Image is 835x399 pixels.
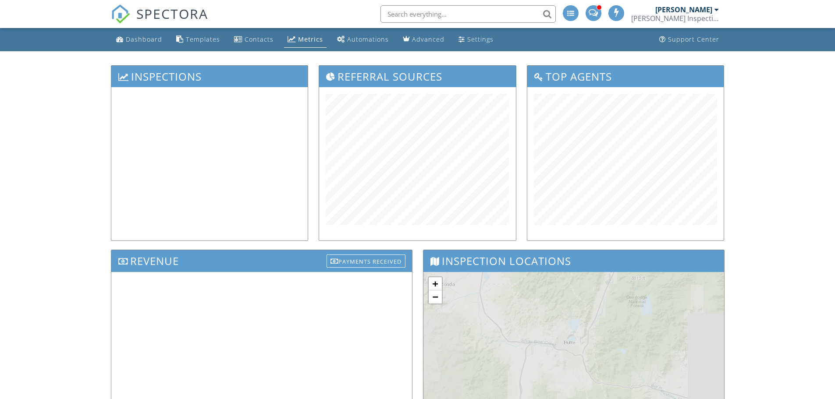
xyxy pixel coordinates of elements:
[631,14,719,23] div: Moore Inspections LLC
[412,35,444,43] div: Advanced
[467,35,494,43] div: Settings
[455,32,497,48] a: Settings
[429,290,442,304] a: Zoom out
[380,5,556,23] input: Search everything...
[111,12,208,30] a: SPECTORA
[111,4,130,24] img: The Best Home Inspection Software - Spectora
[111,250,412,272] h3: Revenue
[327,254,405,268] div: Payments Received
[334,32,392,48] a: Automations (Basic)
[298,35,323,43] div: Metrics
[527,66,724,87] h3: Top Agents
[347,35,389,43] div: Automations
[423,250,724,272] h3: Inspection Locations
[668,35,719,43] div: Support Center
[173,32,224,48] a: Templates
[319,66,516,87] h3: Referral Sources
[111,66,308,87] h3: Inspections
[231,32,277,48] a: Contacts
[327,252,405,267] a: Payments Received
[655,5,712,14] div: [PERSON_NAME]
[429,277,442,290] a: Zoom in
[113,32,166,48] a: Dashboard
[245,35,274,43] div: Contacts
[186,35,220,43] div: Templates
[126,35,162,43] div: Dashboard
[656,32,723,48] a: Support Center
[136,4,208,23] span: SPECTORA
[399,32,448,48] a: Advanced
[284,32,327,48] a: Metrics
